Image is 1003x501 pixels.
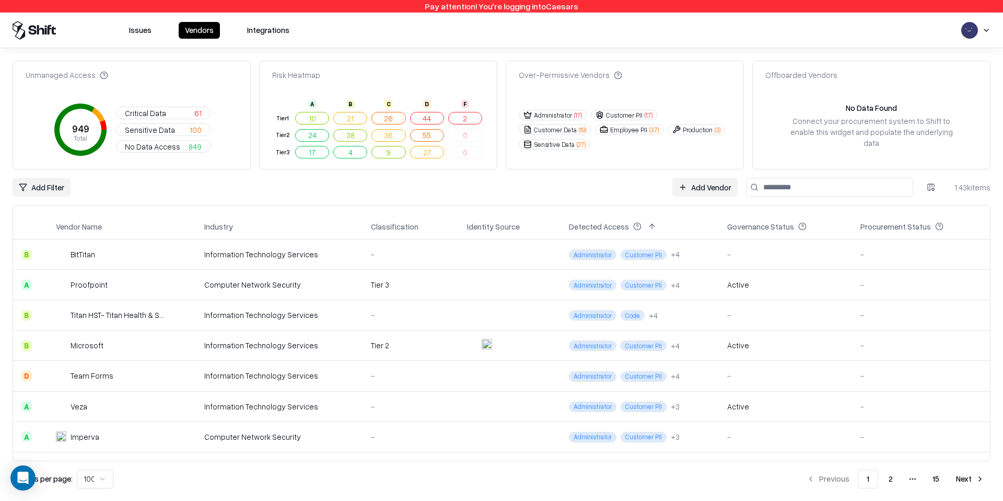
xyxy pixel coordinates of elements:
div: + 4 [671,249,680,260]
div: Offboarded Vendors [765,70,837,81]
button: 10 [295,112,329,124]
div: A [21,401,32,412]
div: - [860,279,982,290]
button: 21 [333,112,367,124]
span: ( 17 ) [645,111,652,120]
button: 27 [410,146,444,158]
div: Information Technology Services [204,249,354,260]
button: +3 [671,431,680,442]
div: - [727,310,844,321]
img: okta.com [482,278,492,289]
img: Imperva [56,431,66,442]
span: Customer PII [621,402,667,412]
span: Administrator [569,249,616,260]
div: Over-Permissive Vendors [519,70,622,81]
nav: pagination [800,470,990,488]
button: 55 [410,129,444,142]
div: + 3 [671,431,680,442]
div: Tier 1 [274,114,291,123]
div: Tier 2 [274,131,291,140]
div: B [21,249,32,260]
span: Customer PII [621,432,667,442]
span: Customer PII [621,249,667,260]
span: Administrator [569,280,616,290]
button: Administrator(17) [519,110,587,120]
div: - [371,249,450,260]
div: Tier 3 [274,148,291,157]
div: Team Forms [71,370,113,381]
button: 15 [924,470,948,488]
img: entra.microsoft.com [467,278,477,289]
div: Identity Source [467,221,520,232]
div: Active [727,279,749,290]
button: Customer Data(19) [519,124,591,135]
div: Unmanaged Access [26,70,108,81]
div: F [461,100,469,108]
div: - [860,249,982,260]
div: A [308,100,317,108]
button: Issues [123,22,158,39]
div: - [371,310,450,321]
div: D [21,371,32,381]
div: No Data Found [846,103,897,113]
button: Employee PII(37) [595,124,663,135]
div: Proofpoint [71,279,108,290]
button: 17 [295,146,329,158]
button: +4 [671,280,680,291]
span: 100 [190,124,202,135]
div: Procurement Status [860,221,931,232]
img: Microsoft [56,340,66,351]
div: - [371,431,450,442]
div: Open Intercom Messenger [10,465,36,491]
div: + 4 [671,280,680,291]
img: entra.microsoft.com [467,248,477,258]
div: Computer Network Security [204,279,354,290]
img: microsoft365.com [482,339,492,349]
span: ( 3 ) [715,126,720,134]
span: Administrator [569,310,616,321]
button: 2 [880,470,901,488]
img: Veza [56,401,66,412]
div: B [346,100,355,108]
div: + 4 [671,340,680,351]
div: Imperva [71,431,99,442]
button: Integrations [241,22,296,39]
button: Add Filter [13,178,71,197]
div: - [860,431,982,442]
div: BitTitan [71,249,95,260]
div: - [860,370,982,381]
div: Information Technology Services [204,401,354,412]
button: +4 [649,310,658,321]
p: Results per page: [13,473,73,484]
div: Microsoft [71,340,103,351]
div: B [21,310,32,321]
span: 61 [194,108,202,119]
img: entra.microsoft.com [467,369,477,380]
div: C [384,100,393,108]
button: +4 [671,340,680,351]
button: +4 [671,371,680,382]
span: Sensitive Data [125,124,175,135]
div: Information Technology Services [204,370,354,381]
div: - [860,340,982,351]
img: okta.com [482,400,492,411]
div: Vendor Name [56,221,102,232]
div: Governance Status [727,221,794,232]
span: Administrator [569,432,616,442]
div: Titan HST- Titan Health & Security Technologies, Inc. [71,310,165,321]
img: entra.microsoft.com [467,309,477,319]
span: Administrator [569,371,616,382]
img: okta.com [482,309,492,319]
button: 1 [858,470,878,488]
div: - [727,249,844,260]
img: Team Forms [56,371,66,381]
span: Administrator [569,340,616,351]
span: 849 [189,141,202,152]
button: Customer PII(17) [591,110,657,120]
div: - [727,370,844,381]
div: - [371,370,450,381]
div: Tier 3 [371,279,450,290]
div: A [21,280,32,290]
span: Critical Data [125,108,166,119]
img: okta.com [482,430,492,441]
